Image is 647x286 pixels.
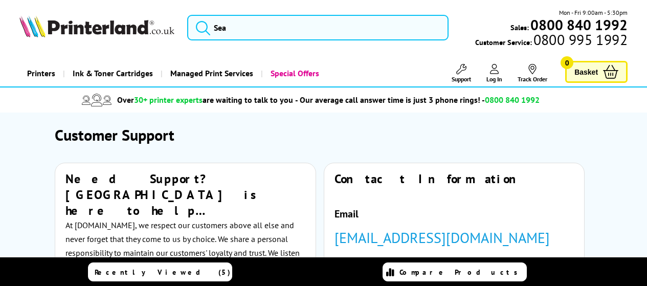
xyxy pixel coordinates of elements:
[63,60,161,86] a: Ink & Toner Cartridges
[88,262,232,281] a: Recently Viewed (5)
[55,125,592,145] h1: Customer Support
[65,171,305,218] h2: Need Support? [GEOGRAPHIC_DATA] is here to help…
[334,207,574,221] h4: Email
[19,60,63,86] a: Printers
[532,35,628,45] span: 0800 995 1992
[561,56,573,69] span: 0
[559,8,628,17] span: Mon - Fri 9:00am - 5:30pm
[486,64,502,83] a: Log In
[73,60,153,86] span: Ink & Toner Cartridges
[518,64,547,83] a: Track Order
[486,75,502,83] span: Log In
[19,15,174,39] a: Printerland Logo
[161,60,261,86] a: Managed Print Services
[530,15,628,34] b: 0800 840 1992
[475,35,628,47] span: Customer Service:
[334,171,574,187] h2: Contact Information
[117,95,293,105] span: Over are waiting to talk to you
[295,95,540,105] span: - Our average call answer time is just 3 phone rings! -
[19,15,174,37] img: Printerland Logo
[399,268,523,277] span: Compare Products
[529,20,628,30] a: 0800 840 1992
[485,95,540,105] span: 0800 840 1992
[574,65,598,79] span: Basket
[510,23,529,32] span: Sales:
[134,95,203,105] span: 30+ printer experts
[95,268,231,277] span: Recently Viewed (5)
[334,228,550,247] a: [EMAIL_ADDRESS][DOMAIN_NAME]
[187,15,449,40] input: Sea
[565,61,628,83] a: Basket 0
[452,64,471,83] a: Support
[261,60,327,86] a: Special Offers
[383,262,527,281] a: Compare Products
[452,75,471,83] span: Support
